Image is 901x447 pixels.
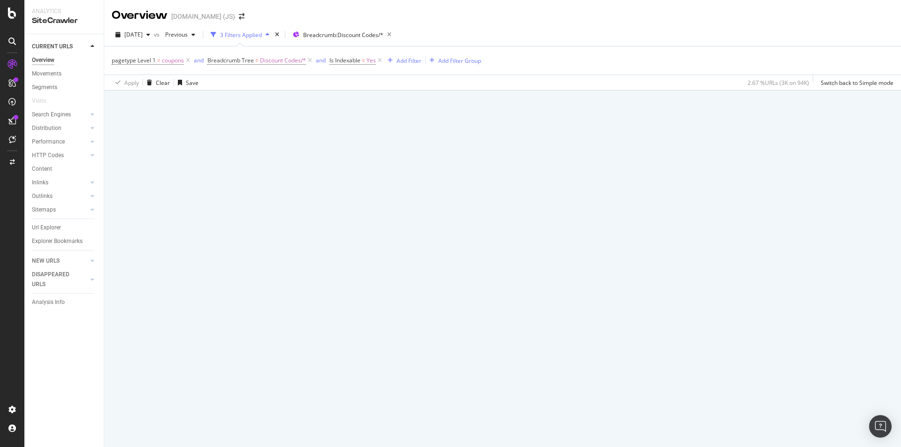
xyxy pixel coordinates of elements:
[32,42,73,52] div: CURRENT URLS
[112,56,156,64] span: pagetype Level 1
[817,75,893,90] button: Switch back to Simple mode
[32,96,55,106] a: Visits
[207,27,273,42] button: 3 Filters Applied
[32,83,97,92] a: Segments
[260,54,306,67] span: Discount Codes/*
[32,123,61,133] div: Distribution
[162,54,184,67] span: coupons
[32,297,97,307] a: Analysis Info
[239,13,244,20] div: arrow-right-arrow-left
[32,236,97,246] a: Explorer Bookmarks
[32,151,88,160] a: HTTP Codes
[32,205,88,215] a: Sitemaps
[32,191,53,201] div: Outlinks
[32,55,54,65] div: Overview
[32,297,65,307] div: Analysis Info
[32,69,61,79] div: Movements
[32,205,56,215] div: Sitemaps
[124,79,139,87] div: Apply
[362,56,365,64] span: =
[32,83,57,92] div: Segments
[32,256,60,266] div: NEW URLS
[32,164,97,174] a: Content
[174,75,199,90] button: Save
[32,55,97,65] a: Overview
[869,415,892,438] div: Open Intercom Messenger
[32,69,97,79] a: Movements
[157,56,160,64] span: =
[112,8,168,23] div: Overview
[194,56,204,64] div: and
[154,30,161,38] span: vs
[303,31,383,39] span: Breadcrumb: Discount Codes/*
[156,79,170,87] div: Clear
[112,27,154,42] button: [DATE]
[32,236,83,246] div: Explorer Bookmarks
[32,256,88,266] a: NEW URLS
[32,223,61,233] div: Url Explorer
[32,110,71,120] div: Search Engines
[255,56,259,64] span: =
[329,56,360,64] span: Is Indexable
[32,137,88,147] a: Performance
[438,57,481,65] div: Add Filter Group
[124,30,143,38] span: 2025 Sep. 8th
[748,79,809,87] div: 2.67 % URLs ( 3K on 94K )
[220,31,262,39] div: 3 Filters Applied
[821,79,893,87] div: Switch back to Simple mode
[32,8,96,15] div: Analytics
[32,178,48,188] div: Inlinks
[32,15,96,26] div: SiteCrawler
[32,42,88,52] a: CURRENT URLS
[32,123,88,133] a: Distribution
[32,151,64,160] div: HTTP Codes
[112,75,139,90] button: Apply
[32,223,97,233] a: Url Explorer
[32,110,88,120] a: Search Engines
[397,57,421,65] div: Add Filter
[426,55,481,66] button: Add Filter Group
[194,56,204,65] button: and
[161,30,188,38] span: Previous
[186,79,199,87] div: Save
[367,54,376,67] span: Yes
[32,96,46,106] div: Visits
[32,137,65,147] div: Performance
[32,270,88,289] a: DISAPPEARED URLS
[171,12,235,21] div: [DOMAIN_NAME] (JS)
[32,178,88,188] a: Inlinks
[316,56,326,64] div: and
[32,191,88,201] a: Outlinks
[316,56,326,65] button: and
[32,270,79,289] div: DISAPPEARED URLS
[384,55,421,66] button: Add Filter
[161,27,199,42] button: Previous
[207,56,254,64] span: Breadcrumb Tree
[143,75,170,90] button: Clear
[273,30,281,39] div: times
[32,164,52,174] div: Content
[289,27,383,42] button: Breadcrumb:Discount Codes/*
